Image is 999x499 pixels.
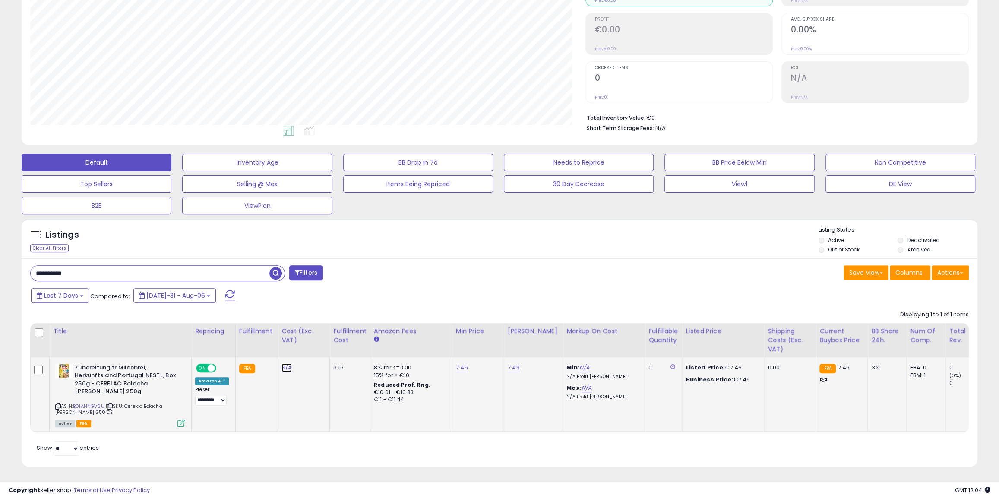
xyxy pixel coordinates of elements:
button: Needs to Reprice [504,154,654,171]
button: Actions [932,265,969,280]
div: Markup on Cost [566,327,641,336]
div: €10.01 - €10.83 [374,389,446,396]
b: Zubereitung fr Milchbrei, Herkunftsland Portugal NESTL, Box 250g - CERELAC Bolacha [PERSON_NAME] ... [75,364,180,398]
span: Columns [895,268,923,277]
button: BB Price Below Min [664,154,814,171]
div: BB Share 24h. [871,327,903,345]
a: N/A [281,363,292,372]
button: Top Sellers [22,175,171,193]
span: 7.46 [838,363,850,372]
div: 3.16 [333,364,364,372]
button: BB Drop in 7d [343,154,493,171]
div: Min Price [456,327,500,336]
a: N/A [582,384,592,392]
h2: N/A [791,73,968,85]
b: Business Price: [686,375,733,384]
a: N/A [579,363,590,372]
span: Ordered Items [595,66,772,70]
button: Columns [890,265,930,280]
span: Show: entries [37,444,99,452]
a: B01ANNGV6U [73,403,104,410]
div: 0 [949,364,984,372]
div: Fulfillment Cost [333,327,367,345]
div: Repricing [195,327,232,336]
a: Terms of Use [74,486,111,494]
span: 2025-08-14 12:04 GMT [955,486,990,494]
h2: €0.00 [595,25,772,36]
div: 0 [949,379,984,387]
li: €0 [587,112,962,122]
div: 3% [871,364,900,372]
div: Cost (Exc. VAT) [281,327,326,345]
div: Displaying 1 to 1 of 1 items [900,311,969,319]
label: Deactivated [907,236,939,244]
div: 0.00 [768,364,809,372]
div: Shipping Costs (Exc. VAT) [768,327,812,354]
button: Items Being Repriced [343,175,493,193]
button: Filters [289,265,323,280]
span: FBA [76,420,91,427]
div: Amazon AI * [195,377,229,385]
div: Title [53,327,188,336]
b: Min: [566,363,579,372]
small: FBA [819,364,835,373]
button: Last 7 Days [31,288,89,303]
div: 0 [648,364,675,372]
span: N/A [655,124,666,132]
div: FBA: 0 [910,364,939,372]
a: Privacy Policy [112,486,150,494]
b: Total Inventory Value: [587,114,645,121]
p: Listing States: [819,226,977,234]
div: Listed Price [686,327,760,336]
small: Amazon Fees. [374,336,379,343]
button: View1 [664,175,814,193]
h2: 0.00% [791,25,968,36]
div: Current Buybox Price [819,327,864,345]
button: [DATE]-31 - Aug-06 [133,288,216,303]
div: ASIN: [55,364,185,426]
small: (0%) [949,372,961,379]
a: 7.45 [456,363,468,372]
span: All listings currently available for purchase on Amazon [55,420,75,427]
b: Listed Price: [686,363,725,372]
h2: 0 [595,73,772,85]
small: FBA [239,364,255,373]
img: 419Tm91XtfL._SL40_.jpg [55,364,73,378]
div: Num of Comp. [910,327,942,345]
button: 30 Day Decrease [504,175,654,193]
label: Active [828,236,844,244]
button: ViewPlan [182,197,332,214]
b: Max: [566,384,582,392]
div: Clear All Filters [30,244,69,252]
h5: Listings [46,229,79,241]
b: Reduced Prof. Rng. [374,381,430,388]
p: N/A Profit [PERSON_NAME] [566,374,638,380]
div: [PERSON_NAME] [508,327,559,336]
strong: Copyright [9,486,40,494]
div: 15% for > €10 [374,372,446,379]
span: [DATE]-31 - Aug-06 [146,291,205,300]
span: Compared to: [90,292,130,300]
p: N/A Profit [PERSON_NAME] [566,394,638,400]
span: ON [197,364,208,372]
label: Archived [907,246,930,253]
div: Fulfillment [239,327,274,336]
div: €7.46 [686,364,757,372]
button: Inventory Age [182,154,332,171]
button: Default [22,154,171,171]
small: Prev: N/A [791,95,808,100]
div: €7.46 [686,376,757,384]
button: DE View [825,175,975,193]
span: ROI [791,66,968,70]
button: Selling @ Max [182,175,332,193]
span: Avg. Buybox Share [791,17,968,22]
th: The percentage added to the cost of goods (COGS) that forms the calculator for Min & Max prices. [563,323,645,357]
div: seller snap | | [9,486,150,495]
button: Save View [844,265,888,280]
span: | SKU: Cerelac Bolacha [PERSON_NAME] 250 DE [55,403,162,416]
div: Fulfillable Quantity [648,327,678,345]
label: Out of Stock [828,246,860,253]
small: Prev: 0.00% [791,46,812,51]
span: OFF [215,364,229,372]
div: 8% for <= €10 [374,364,446,372]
